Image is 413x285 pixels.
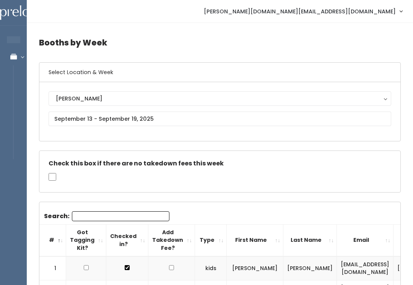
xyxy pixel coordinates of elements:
th: #: activate to sort column descending [39,224,66,256]
th: Type: activate to sort column ascending [195,224,227,256]
button: [PERSON_NAME] [49,91,391,106]
label: Search: [44,211,169,221]
input: Search: [72,211,169,221]
a: [PERSON_NAME][DOMAIN_NAME][EMAIL_ADDRESS][DOMAIN_NAME] [196,3,410,19]
div: [PERSON_NAME] [56,94,384,103]
td: [PERSON_NAME] [227,256,283,280]
td: [EMAIL_ADDRESS][DOMAIN_NAME] [337,256,393,280]
th: First Name: activate to sort column ascending [227,224,283,256]
h6: Select Location & Week [39,63,400,82]
td: kids [195,256,227,280]
input: September 13 - September 19, 2025 [49,112,391,126]
th: Email: activate to sort column ascending [337,224,393,256]
h4: Booths by Week [39,32,401,53]
td: [PERSON_NAME] [283,256,337,280]
th: Checked in?: activate to sort column ascending [106,224,148,256]
td: 1 [39,256,66,280]
h5: Check this box if there are no takedown fees this week [49,160,391,167]
th: Add Takedown Fee?: activate to sort column ascending [148,224,195,256]
th: Last Name: activate to sort column ascending [283,224,337,256]
span: [PERSON_NAME][DOMAIN_NAME][EMAIL_ADDRESS][DOMAIN_NAME] [204,7,396,16]
th: Got Tagging Kit?: activate to sort column ascending [66,224,106,256]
